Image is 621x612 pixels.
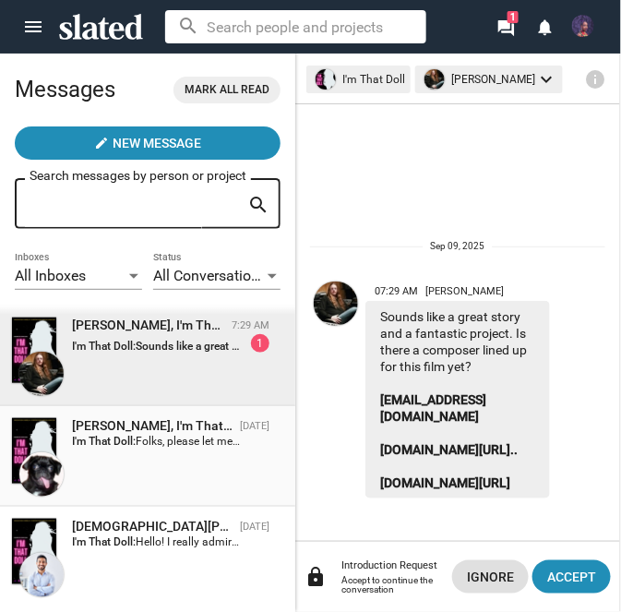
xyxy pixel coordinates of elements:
span: 1 [508,11,519,23]
span: [PERSON_NAME] [425,285,504,297]
time: 7:29 AM [232,319,269,331]
div: Mike Hall, I'm That Doll [72,317,224,334]
div: Introduction Request [341,559,437,571]
span: New Message [113,126,201,160]
mat-icon: forum [496,18,514,36]
strong: I'm That Doll: [72,340,136,353]
span: Ignore [467,560,514,594]
time: [DATE] [240,420,269,432]
a: [DOMAIN_NAME][URL].. [380,442,518,457]
img: Ali D. HOPSON [572,15,594,37]
a: [EMAIL_ADDRESS][DOMAIN_NAME] [380,392,486,424]
strong: I'm That Doll: [72,535,136,548]
mat-icon: menu [22,16,44,38]
button: Ignore [452,560,529,594]
img: Sharon Bruneau [19,452,64,497]
span: All Conversations [153,267,267,284]
img: undefined [424,69,445,90]
a: 1 [486,13,525,42]
h2: Messages [15,67,115,112]
img: I'm That Doll [12,418,56,484]
mat-chip: [PERSON_NAME] [415,66,563,93]
img: I'm That Doll [12,318,56,383]
span: Accept [547,560,596,594]
mat-icon: info [584,68,606,90]
img: Muhammad Albany [19,553,64,597]
button: New Message [15,126,281,160]
span: All Inboxes [15,267,86,284]
div: Sounds like a great story and a fantastic project. Is there a composer lined up for this film yet? [365,301,550,498]
mat-icon: create [94,136,109,150]
span: 07:29 AM [375,285,418,297]
a: [DOMAIN_NAME][URL] [380,475,510,490]
div: Sharon Bruneau, I'm That Doll [72,417,233,435]
mat-icon: notifications [535,18,553,35]
span: Mark all read [185,80,269,100]
button: Accept [532,560,611,594]
div: 1 [251,334,269,353]
button: Mark all read [173,77,281,103]
input: Search people and projects [165,10,426,43]
mat-icon: lock [305,566,327,588]
time: [DATE] [240,521,269,533]
mat-icon: keyboard_arrow_down [535,68,557,90]
mat-icon: search [247,191,269,220]
button: Ali D. HOPSON [564,11,603,41]
img: Mike Hall [19,352,64,396]
a: Mike Hall [310,278,362,502]
img: Mike Hall [314,282,358,326]
strong: I'm That Doll: [72,435,136,448]
div: Accept to continue the conversation [341,575,437,595]
div: Muhammad Albany, I'm That Doll [72,518,233,535]
img: I'm That Doll [12,519,56,584]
